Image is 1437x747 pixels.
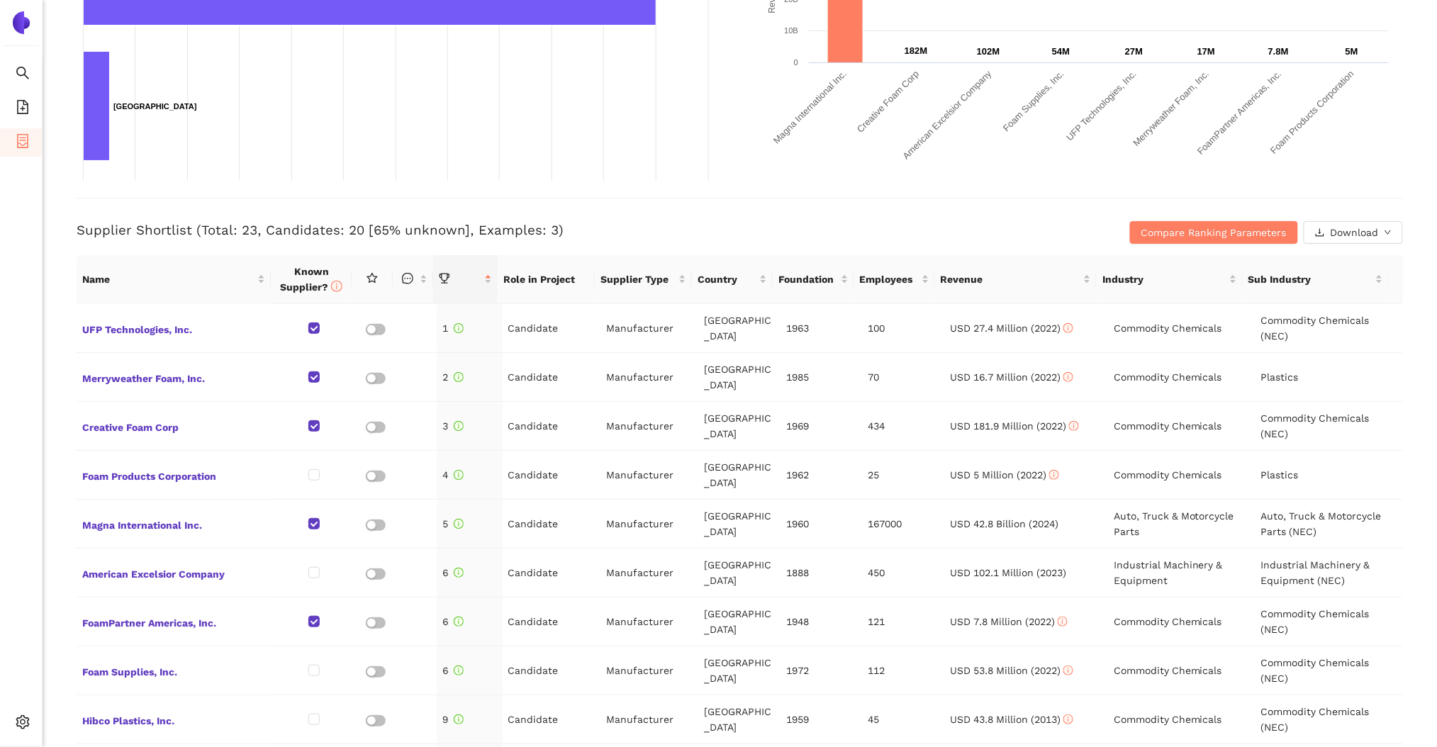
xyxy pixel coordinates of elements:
text: [GEOGRAPHIC_DATA] [113,102,197,111]
td: [GEOGRAPHIC_DATA] [699,451,781,500]
span: info-circle [1063,323,1073,333]
span: setting [16,710,30,738]
img: Logo [10,11,33,34]
span: 6 [442,665,464,676]
td: Auto, Truck & Motorcycle Parts (NEC) [1256,500,1403,549]
span: Industry [1102,271,1226,287]
span: 5 [442,518,464,529]
td: Commodity Chemicals [1108,402,1256,451]
span: USD 27.4 Million (2022) [950,322,1073,334]
span: container [16,129,30,157]
span: info-circle [1063,665,1073,675]
span: Hibco Plastics, Inc. [82,710,267,729]
text: 54M [1052,46,1070,57]
td: [GEOGRAPHIC_DATA] [699,304,781,353]
th: Role in Project [498,255,595,304]
td: Manufacturer [600,549,699,597]
td: Candidate [503,353,601,402]
span: USD 102.1 Million (2023) [950,567,1066,578]
text: 0 [793,58,798,67]
th: this column's title is Country,this column is sortable [692,255,773,304]
text: American Excelsior Company [900,68,994,162]
td: Commodity Chemicals (NEC) [1256,402,1403,451]
td: 1888 [781,549,862,597]
span: UFP Technologies, Inc. [82,319,267,337]
span: info-circle [454,372,464,382]
th: this column's title is Name,this column is sortable [77,255,271,304]
td: Candidate [503,597,601,646]
span: Foundation [778,271,837,287]
td: 112 [863,646,944,695]
td: Auto, Truck & Motorcycle Parts [1108,500,1256,549]
td: Manufacturer [600,451,699,500]
td: Manufacturer [600,500,699,549]
text: UFP Technologies, Inc. [1064,69,1139,143]
span: Download [1331,225,1379,240]
td: 1960 [781,500,862,549]
span: info-circle [1063,714,1073,724]
span: Foam Supplies, Inc. [82,661,267,680]
span: info-circle [454,421,464,431]
text: 182M [905,45,928,56]
span: info-circle [1063,372,1073,382]
td: Manufacturer [600,304,699,353]
span: 3 [442,420,464,432]
td: 25 [863,451,944,500]
td: Candidate [503,304,601,353]
td: Candidate [503,695,601,744]
td: Commodity Chemicals [1108,695,1256,744]
td: 1985 [781,353,862,402]
td: [GEOGRAPHIC_DATA] [699,500,781,549]
text: 7.8M [1268,46,1289,57]
span: message [402,273,413,284]
span: info-circle [331,281,342,292]
span: USD 181.9 Million (2022) [950,420,1079,432]
td: Commodity Chemicals (NEC) [1256,304,1403,353]
span: search [16,61,30,89]
text: 10B [784,26,798,35]
td: Commodity Chemicals [1108,353,1256,402]
td: Candidate [503,500,601,549]
span: Foam Products Corporation [82,466,267,484]
h3: Supplier Shortlist (Total: 23, Candidates: 20 [65% unknown], Examples: 3) [77,221,961,240]
td: [GEOGRAPHIC_DATA] [699,597,781,646]
span: file-add [16,95,30,123]
span: Known Supplier? [280,266,342,293]
span: USD 16.7 Million (2022) [950,371,1073,383]
td: 434 [863,402,944,451]
td: 1969 [781,402,862,451]
span: Country [698,271,756,287]
text: FoamPartner Americas, Inc. [1195,69,1284,157]
td: Industrial Machinery & Equipment (NEC) [1256,549,1403,597]
span: Compare Ranking Parameters [1141,225,1287,240]
span: Supplier Type [600,271,676,287]
button: downloadDownloaddown [1304,221,1403,244]
td: [GEOGRAPHIC_DATA] [699,695,781,744]
span: 9 [442,714,464,725]
text: 27M [1125,46,1143,57]
td: 1962 [781,451,862,500]
span: trophy [439,273,450,284]
td: Commodity Chemicals (NEC) [1256,646,1403,695]
td: [GEOGRAPHIC_DATA] [699,402,781,451]
span: 6 [442,616,464,627]
span: 1 [442,322,464,334]
button: Compare Ranking Parameters [1130,221,1298,244]
span: 6 [442,567,464,578]
span: info-circle [454,470,464,480]
td: Candidate [503,646,601,695]
td: 70 [863,353,944,402]
span: USD 53.8 Million (2022) [950,665,1073,676]
text: Creative Foam Corp [855,69,921,135]
td: Manufacturer [600,646,699,695]
td: Candidate [503,402,601,451]
td: Industrial Machinery & Equipment [1108,549,1256,597]
span: USD 7.8 Million (2022) [950,616,1068,627]
td: Commodity Chemicals [1108,304,1256,353]
span: info-circle [454,568,464,578]
td: Commodity Chemicals (NEC) [1256,597,1403,646]
text: 17M [1197,46,1215,57]
span: Creative Foam Corp [82,417,267,435]
td: 100 [863,304,944,353]
td: Manufacturer [600,353,699,402]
